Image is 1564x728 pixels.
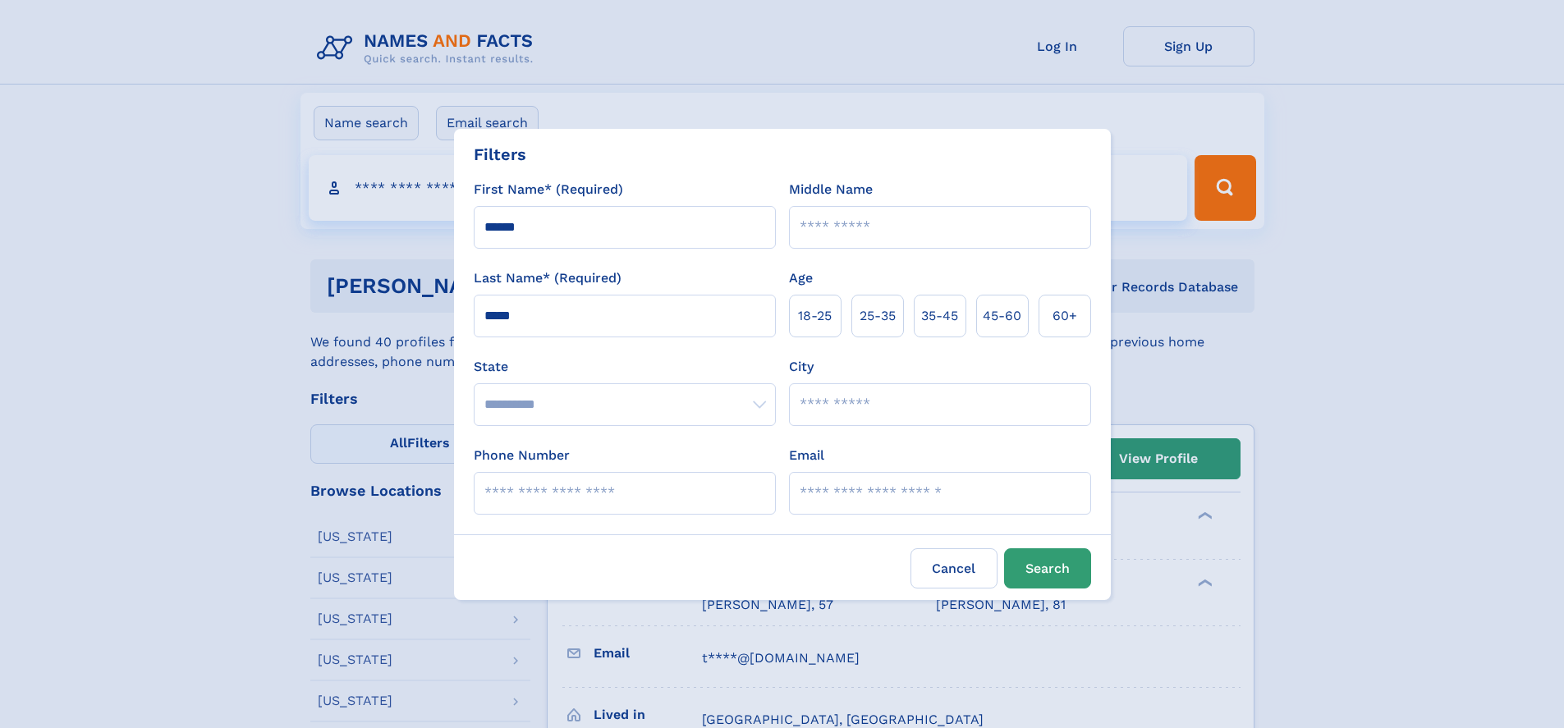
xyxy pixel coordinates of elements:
[983,306,1021,326] span: 45‑60
[1004,548,1091,588] button: Search
[1053,306,1077,326] span: 60+
[789,446,824,465] label: Email
[910,548,998,588] label: Cancel
[474,268,621,288] label: Last Name* (Required)
[860,306,896,326] span: 25‑35
[789,357,814,377] label: City
[798,306,832,326] span: 18‑25
[789,180,873,199] label: Middle Name
[474,180,623,199] label: First Name* (Required)
[474,446,570,465] label: Phone Number
[474,357,776,377] label: State
[474,142,526,167] div: Filters
[789,268,813,288] label: Age
[921,306,958,326] span: 35‑45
